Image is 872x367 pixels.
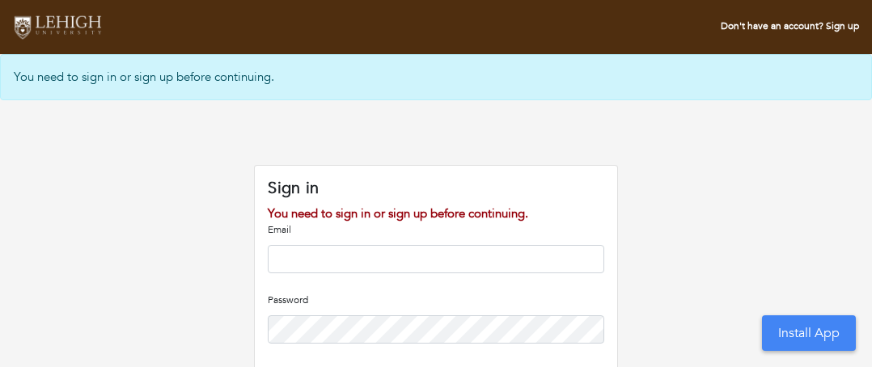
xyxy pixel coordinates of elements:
div: You need to sign in or sign up before continuing. [268,205,603,223]
h1: Sign in [268,179,603,198]
p: Email [268,222,603,237]
p: Password [268,293,603,307]
a: Don't have an account? Sign up [721,19,859,32]
img: lehigh_logo.png [13,13,103,41]
button: Install App [762,315,856,351]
